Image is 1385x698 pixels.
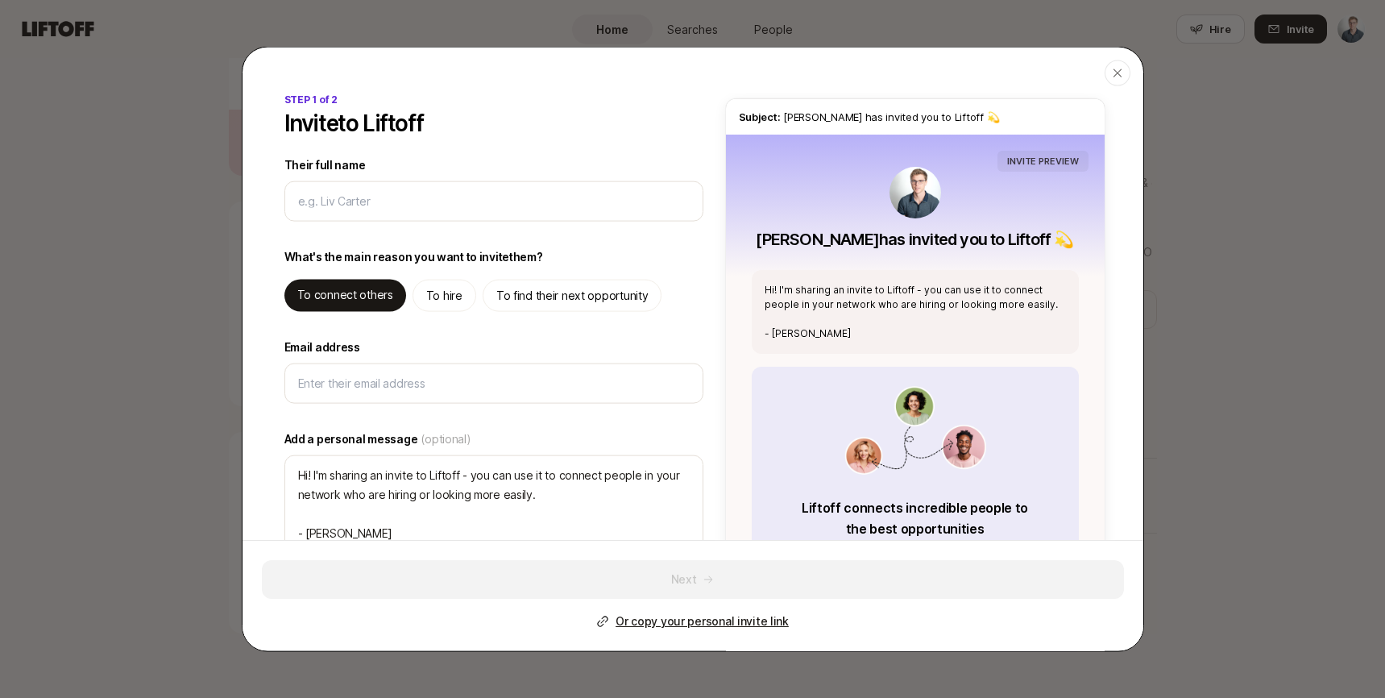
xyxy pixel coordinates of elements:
p: What's the main reason you want to invite them ? [284,247,543,267]
p: Or copy your personal invite link [616,612,789,631]
button: Or copy your personal invite link [596,612,789,631]
p: Liftoff connects incredible people to the best opportunities [799,497,1031,539]
span: (optional) [421,430,471,449]
input: e.g. Liv Carter [298,192,683,211]
span: Subject: [739,110,781,123]
p: STEP 1 of 2 [284,93,338,107]
div: Hi! I'm sharing an invite to Liftoff - you can use it to connect people in your network who are h... [752,270,1079,354]
p: Invite to Liftoff [284,110,424,136]
img: invite_value_prop.png [844,386,986,475]
textarea: Hi! I'm sharing an invite to Liftoff - you can use it to connect people in your network who are h... [284,455,703,554]
img: James [889,167,941,218]
p: [PERSON_NAME] has invited you to Liftoff 💫 [739,109,1092,125]
p: To find their next opportunity [496,286,649,305]
label: Email address [284,338,703,357]
label: Add a personal message [284,430,703,449]
p: To hire [426,286,462,305]
p: INVITE PREVIEW [1007,154,1078,168]
label: Their full name [284,156,703,175]
input: Enter their email address [298,374,690,393]
p: To connect others [297,285,393,305]
p: [PERSON_NAME] has invited you to Liftoff 💫 [756,228,1073,251]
